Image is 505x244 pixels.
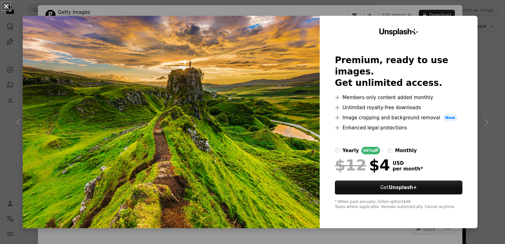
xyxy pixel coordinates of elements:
div: $4 [335,157,390,173]
li: Image cropping and background removal [335,114,462,122]
span: per month * [393,166,423,172]
span: $12 [335,157,366,173]
strong: Unsplash+ [389,185,417,190]
span: USD [393,160,423,166]
button: GetUnsplash+ [335,181,462,194]
h2: Premium, ready to use images. Get unlimited access. [335,55,462,89]
input: yearly66%off [335,148,340,153]
div: monthly [395,147,417,154]
li: Members-only content added monthly [335,94,462,101]
li: Enhanced legal protections [335,124,462,132]
div: yearly [342,147,359,154]
div: 66% off [361,147,380,154]
input: monthly [388,148,393,153]
span: New [443,114,458,122]
li: Unlimited royalty-free downloads [335,104,462,111]
div: * When paid annually, billed upfront $48 Taxes where applicable. Renews automatically. Cancel any... [335,199,462,210]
